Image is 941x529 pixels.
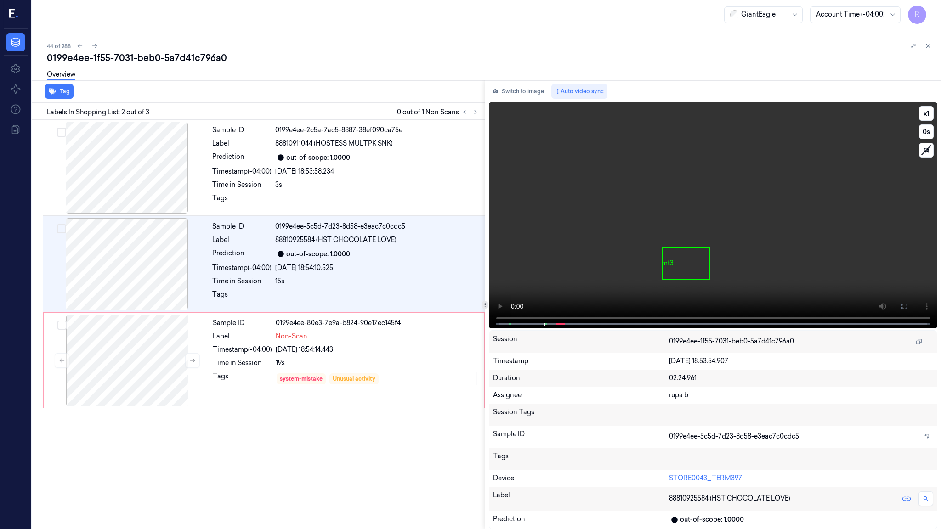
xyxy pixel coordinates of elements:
div: Session Tags [493,407,669,422]
button: 0s [919,124,934,139]
button: R [908,6,926,24]
a: Overview [47,70,75,80]
div: 02:24.961 [669,373,933,383]
div: Sample ID [213,318,272,328]
span: Non-Scan [276,332,307,341]
div: Label [212,139,272,148]
div: out-of-scope: 1.0000 [286,249,350,259]
button: Switch to image [489,84,548,99]
div: Prediction [212,248,272,259]
button: Tag [45,84,74,99]
div: out-of-scope: 1.0000 [286,153,350,163]
div: Sample ID [212,125,272,135]
div: Duration [493,373,669,383]
div: 19s [276,358,479,368]
span: 0199e4ee-5c5d-7d23-8d58-e3eac7c0cdc5 [669,432,799,441]
span: Labels In Shopping List: 2 out of 3 [47,107,149,117]
button: x1 [919,106,934,121]
div: Timestamp (-04:00) [212,263,272,273]
div: Time in Session [213,358,272,368]
div: [DATE] 18:53:58.234 [275,167,479,176]
div: [DATE] 18:53:54.907 [669,356,933,366]
div: Session [493,334,669,349]
span: 88810925584 (HST CHOCOLATE LOVE) [669,494,790,503]
div: Label [212,235,272,245]
div: 15s [275,276,479,286]
div: Device [493,473,669,483]
div: rupa b [669,390,933,400]
div: Timestamp (-04:00) [212,167,272,176]
div: system-mistake [280,375,323,383]
div: out-of-scope: 1.0000 [680,515,744,524]
div: Timestamp [493,356,669,366]
div: Assignee [493,390,669,400]
span: 44 of 288 [47,42,71,50]
div: Time in Session [212,180,272,190]
div: Time in Session [212,276,272,286]
span: 88810911044 (HOSTESS MULTPK SNK) [275,139,393,148]
button: Select row [57,321,67,330]
div: Sample ID [212,222,272,231]
div: Tags [493,451,669,466]
div: [DATE] 18:54:10.525 [275,263,479,273]
div: Tags [213,371,272,386]
button: Auto video sync [551,84,607,99]
div: Prediction [493,514,669,525]
div: Timestamp (-04:00) [213,345,272,355]
div: 0199e4ee-2c5a-7ac5-8887-38ef090ca75e [275,125,479,135]
div: 0199e4ee-80e3-7e9a-b824-90e17ec145f4 [276,318,479,328]
div: Prediction [212,152,272,163]
div: Tags [212,193,272,208]
div: 0199e4ee-5c5d-7d23-8d58-e3eac7c0cdc5 [275,222,479,231]
span: 88810925584 (HST CHOCOLATE LOVE) [275,235,397,245]
div: Label [213,332,272,341]
div: 3s [275,180,479,190]
div: Label [493,490,669,507]
span: 0 out of 1 Non Scans [397,107,481,118]
div: Tags [212,290,272,304]
div: STORE0043_TERM397 [669,473,933,483]
div: Unusual activity [333,375,375,383]
div: [DATE] 18:54:14.443 [276,345,479,355]
button: Select row [57,224,66,233]
span: 0199e4ee-1f55-7031-beb0-5a7d41c796a0 [669,337,794,346]
button: Select row [57,128,66,137]
div: Sample ID [493,429,669,444]
div: 0199e4ee-1f55-7031-beb0-5a7d41c796a0 [47,51,934,64]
